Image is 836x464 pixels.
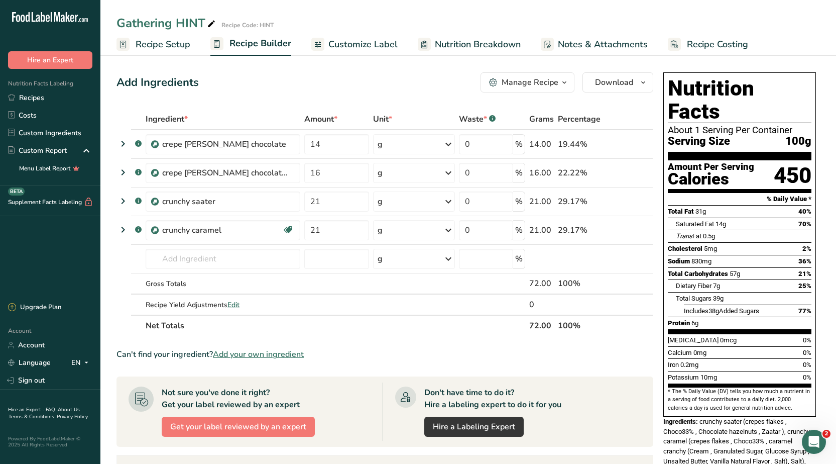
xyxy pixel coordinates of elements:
span: 36% [798,257,811,265]
button: Get your label reviewed by an expert [162,417,315,437]
span: 0% [803,374,811,381]
span: Nutrition Breakdown [435,38,521,51]
span: Potassium [668,374,699,381]
div: Calories [668,172,754,187]
a: FAQ . [46,406,58,413]
span: 25% [798,282,811,290]
span: Total Sugars [676,295,711,302]
a: Language [8,354,51,372]
div: 22.22% [558,167,606,179]
span: 5mg [704,245,717,252]
span: Ingredient [146,113,188,125]
div: 19.44% [558,138,606,150]
a: Nutrition Breakdown [418,33,521,56]
span: 830mg [691,257,711,265]
span: 40% [798,208,811,215]
span: Download [595,76,633,88]
div: Powered By FoodLabelMaker © 2025 All Rights Reserved [8,436,92,448]
span: 38g [708,307,719,315]
a: Recipe Costing [668,33,748,56]
th: 100% [556,315,608,336]
div: Gross Totals [146,279,300,289]
div: g [378,196,383,208]
span: 0% [803,361,811,368]
span: Serving Size [668,135,730,148]
h1: Nutrition Facts [668,77,811,123]
span: Recipe Setup [136,38,190,51]
span: Fat [676,232,701,240]
span: Amount [304,113,337,125]
span: 0.2mg [680,361,698,368]
div: crunchy saater [162,196,288,208]
a: Customize Label [311,33,398,56]
span: Dietary Fiber [676,282,711,290]
div: g [378,138,383,150]
div: 14.00 [529,138,554,150]
span: 10mg [700,374,717,381]
span: Protein [668,319,690,327]
div: Amount Per Serving [668,162,754,172]
span: 2% [802,245,811,252]
span: Customize Label [328,38,398,51]
div: 16.00 [529,167,554,179]
div: 450 [774,162,811,189]
div: 72.00 [529,277,554,290]
span: 0mg [693,349,706,356]
span: 57g [730,270,740,277]
img: Sub Recipe [151,227,159,234]
img: Sub Recipe [151,198,159,206]
span: [MEDICAL_DATA] [668,336,719,344]
a: Recipe Builder [210,32,291,56]
span: 0mcg [720,336,737,344]
a: Notes & Attachments [541,33,648,56]
img: Sub Recipe [151,141,159,148]
span: Includes Added Sugars [684,307,759,315]
span: Notes & Attachments [558,38,648,51]
div: EN [71,357,92,369]
span: Percentage [558,113,601,125]
button: Manage Recipe [481,72,574,92]
span: 7g [713,282,720,290]
span: 6g [691,319,698,327]
span: Edit [227,300,240,310]
div: BETA [8,188,25,196]
div: 21.00 [529,224,554,236]
span: Unit [373,113,392,125]
span: Get your label reviewed by an expert [170,421,306,433]
div: 100% [558,277,606,290]
span: 70% [798,220,811,228]
span: Saturated Fat [676,220,714,228]
th: 72.00 [527,315,556,336]
input: Add Ingredient [146,249,300,269]
span: 0% [803,349,811,356]
span: 39g [713,295,724,302]
div: Gathering HINT [116,14,217,32]
section: % Daily Value * [668,193,811,205]
span: Recipe Builder [229,37,291,50]
span: 31g [695,208,706,215]
span: Total Fat [668,208,694,215]
span: 0.5g [703,232,715,240]
div: About 1 Serving Per Container [668,125,811,135]
span: Ingredients: [663,418,698,425]
div: 0 [529,299,554,311]
i: Trans [676,232,692,240]
div: Add Ingredients [116,74,199,91]
span: Total Carbohydrates [668,270,728,277]
div: Manage Recipe [502,76,558,88]
span: 0% [803,336,811,344]
div: Upgrade Plan [8,303,61,313]
iframe: Intercom live chat [802,430,826,454]
div: crepe [PERSON_NAME] chocolate [162,138,288,150]
span: 77% [798,307,811,315]
a: Privacy Policy [57,413,88,420]
span: Calcium [668,349,692,356]
button: Download [582,72,653,92]
div: Can't find your ingredient? [116,348,653,360]
img: Sub Recipe [151,169,159,177]
div: 29.17% [558,224,606,236]
span: 21% [798,270,811,277]
a: Recipe Setup [116,33,190,56]
span: Cholesterol [668,245,702,252]
section: * The % Daily Value (DV) tells you how much a nutrient in a serving of food contributes to a dail... [668,388,811,412]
